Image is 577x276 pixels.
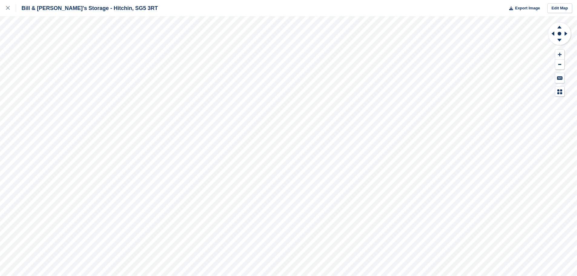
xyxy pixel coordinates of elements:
button: Keyboard Shortcuts [555,73,564,83]
button: Map Legend [555,87,564,97]
button: Zoom In [555,50,564,60]
button: Export Image [506,3,540,13]
span: Export Image [515,5,540,11]
a: Edit Map [547,3,572,13]
div: Bill & [PERSON_NAME]'s Storage - Hitchin, SG5 3RT [16,5,158,12]
button: Zoom Out [555,60,564,70]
